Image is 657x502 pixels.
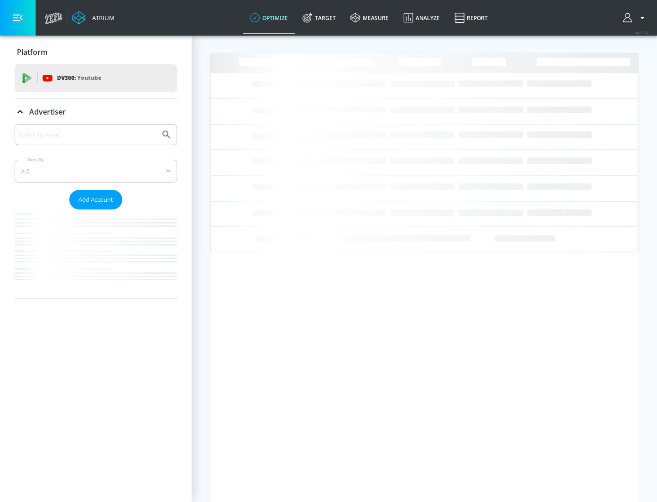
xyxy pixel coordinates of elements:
div: A-Z [15,160,177,183]
button: Add Account [69,190,122,209]
span: Add Account [78,194,113,205]
div: Advertiser [15,99,177,125]
a: Atrium [72,11,115,25]
div: Atrium [89,14,115,22]
input: Search by name [18,129,156,141]
a: Report [447,1,495,34]
p: DV360: [57,73,101,83]
div: DV360: Youtube [15,64,177,92]
p: Platform [17,47,47,57]
p: Advertiser [29,107,66,117]
div: Platform [15,39,177,65]
label: Sort By [26,157,46,162]
a: optimize [243,1,295,34]
nav: list of Advertiser [15,209,177,298]
span: v 4.25.4 [635,30,648,35]
a: measure [343,1,396,34]
p: Youtube [77,73,101,83]
a: Analyze [396,1,447,34]
div: Advertiser [15,124,177,298]
a: Target [295,1,343,34]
